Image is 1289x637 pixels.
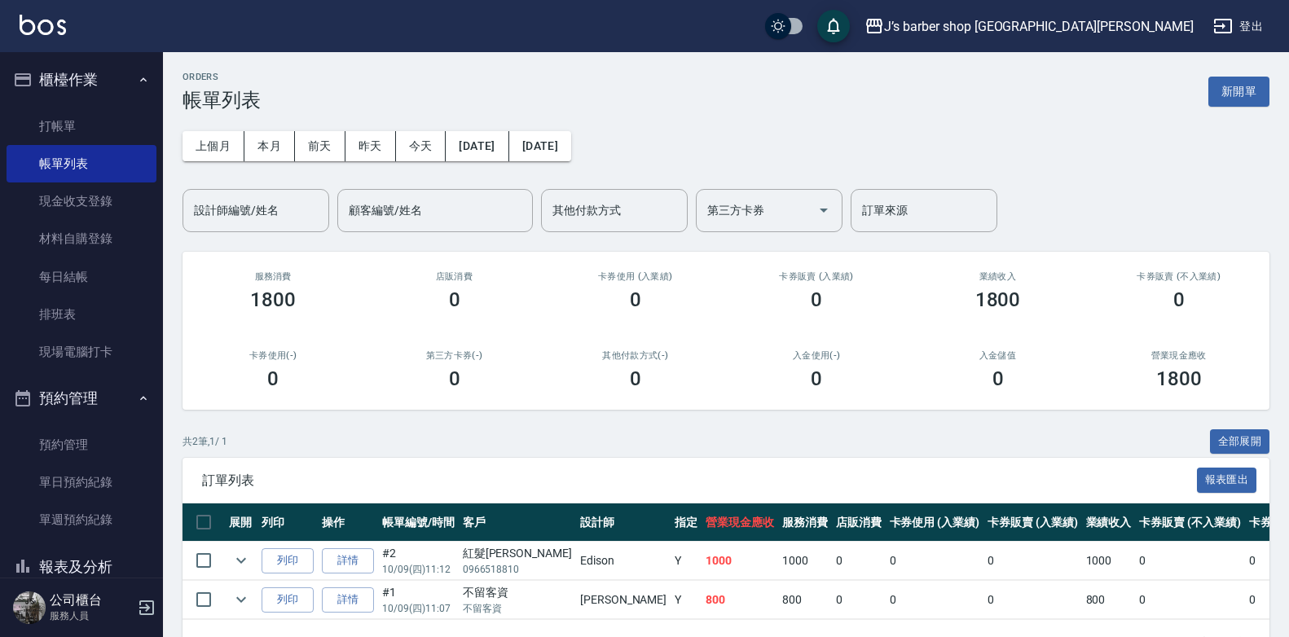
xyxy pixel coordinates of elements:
td: 0 [832,542,886,580]
h3: 1800 [1156,367,1202,390]
h2: 第三方卡券(-) [383,350,525,361]
td: 800 [702,581,778,619]
button: expand row [229,548,253,573]
a: 報表匯出 [1197,472,1257,487]
button: 報表匯出 [1197,468,1257,493]
a: 打帳單 [7,108,156,145]
h2: 卡券使用(-) [202,350,344,361]
p: 10/09 (四) 11:12 [382,562,455,577]
button: 列印 [262,587,314,613]
a: 帳單列表 [7,145,156,182]
button: 新開單 [1208,77,1269,107]
button: 本月 [244,131,295,161]
button: [DATE] [509,131,571,161]
td: 0 [832,581,886,619]
h3: 服務消費 [202,271,344,282]
td: 0 [983,542,1082,580]
h2: 入金儲值 [926,350,1068,361]
a: 排班表 [7,296,156,333]
div: 不留客資 [463,584,572,601]
button: 櫃檯作業 [7,59,156,101]
img: Person [13,591,46,624]
th: 操作 [318,503,378,542]
th: 營業現金應收 [702,503,778,542]
h2: 其他付款方式(-) [565,350,706,361]
button: 昨天 [345,131,396,161]
h3: 帳單列表 [183,89,261,112]
p: 不留客資 [463,601,572,616]
th: 卡券販賣 (不入業績) [1135,503,1244,542]
h3: 0 [630,288,641,311]
a: 預約管理 [7,426,156,463]
span: 訂單列表 [202,472,1197,489]
h3: 0 [811,367,822,390]
a: 單週預約紀錄 [7,501,156,538]
p: 10/09 (四) 11:07 [382,601,455,616]
button: 今天 [396,131,447,161]
h3: 0 [449,367,460,390]
td: #2 [378,542,459,580]
button: Open [811,197,837,223]
th: 業績收入 [1082,503,1136,542]
a: 詳情 [322,548,374,573]
a: 現場電腦打卡 [7,333,156,371]
img: Logo [20,15,66,35]
td: 1000 [1082,542,1136,580]
a: 現金收支登錄 [7,182,156,220]
button: expand row [229,587,253,612]
th: 卡券使用 (入業績) [886,503,984,542]
h3: 0 [811,288,822,311]
h2: 營業現金應收 [1108,350,1250,361]
th: 客戶 [459,503,576,542]
button: 上個月 [183,131,244,161]
button: [DATE] [446,131,508,161]
p: 服務人員 [50,608,133,623]
th: 設計師 [576,503,671,542]
h3: 0 [449,288,460,311]
th: 展開 [225,503,257,542]
button: 全部展開 [1210,429,1270,455]
div: J’s barber shop [GEOGRAPHIC_DATA][PERSON_NAME] [884,16,1194,37]
th: 帳單編號/時間 [378,503,459,542]
p: 0966518810 [463,562,572,577]
td: 0 [983,581,1082,619]
button: J’s barber shop [GEOGRAPHIC_DATA][PERSON_NAME] [858,10,1200,43]
td: [PERSON_NAME] [576,581,671,619]
td: 0 [1135,581,1244,619]
td: 1000 [702,542,778,580]
td: Y [671,581,702,619]
h3: 0 [1173,288,1185,311]
td: Y [671,542,702,580]
a: 詳情 [322,587,374,613]
p: 共 2 筆, 1 / 1 [183,434,227,449]
a: 單日預約紀錄 [7,463,156,501]
h3: 0 [267,367,279,390]
h2: 入金使用(-) [746,350,887,361]
button: save [817,10,850,42]
th: 店販消費 [832,503,886,542]
button: 登出 [1207,11,1269,42]
a: 新開單 [1208,83,1269,99]
th: 服務消費 [778,503,832,542]
h3: 1800 [250,288,296,311]
td: 0 [886,581,984,619]
td: 800 [778,581,832,619]
td: Edison [576,542,671,580]
h2: 卡券販賣 (不入業績) [1108,271,1250,282]
h2: 店販消費 [383,271,525,282]
button: 前天 [295,131,345,161]
td: 1000 [778,542,832,580]
h3: 1800 [975,288,1021,311]
td: 0 [1135,542,1244,580]
h2: ORDERS [183,72,261,82]
h2: 業績收入 [926,271,1068,282]
th: 卡券販賣 (入業績) [983,503,1082,542]
a: 每日結帳 [7,258,156,296]
a: 材料自購登錄 [7,220,156,257]
button: 預約管理 [7,377,156,420]
div: 紅髮[PERSON_NAME] [463,545,572,562]
h2: 卡券使用 (入業績) [565,271,706,282]
button: 報表及分析 [7,546,156,588]
th: 列印 [257,503,318,542]
h2: 卡券販賣 (入業績) [746,271,887,282]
